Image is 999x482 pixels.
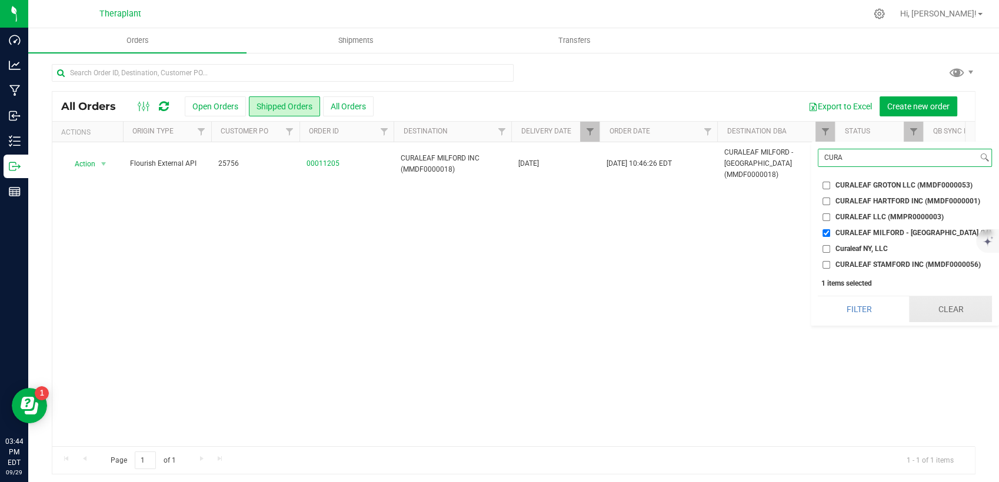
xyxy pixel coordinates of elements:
a: Order ID [309,127,339,135]
a: Status [844,127,870,135]
a: Filter [904,122,923,142]
span: Action [64,156,96,172]
a: Destination DBA [727,127,786,135]
span: [DATE] [518,158,539,169]
span: select [96,156,111,172]
input: CURALEAF GROTON LLC (MMDF0000053) [822,182,830,189]
span: Transfers [542,35,607,46]
span: Hi, [PERSON_NAME]! [900,9,977,18]
a: Destination [403,127,447,135]
button: Filter [818,296,901,322]
button: All Orders [323,96,374,116]
a: Order Date [609,127,650,135]
input: CURALEAF HARTFORD INC (MMDF0000001) [822,198,830,205]
div: 1 items selected [821,279,988,287]
a: Origin Type [132,127,174,135]
button: Export to Excel [801,96,880,116]
input: 1 [135,451,156,470]
input: Search [818,149,978,166]
a: Filter [815,122,835,142]
span: Shipments [322,35,389,46]
a: Filter [580,122,600,142]
p: 03:44 PM EDT [5,436,23,468]
input: CURALEAF STAMFORD INC (MMDF0000056) [822,261,830,269]
a: Delivery Date [521,127,571,135]
span: Orders [111,35,165,46]
span: Curaleaf NY, LLC [835,245,888,252]
iframe: Resource center [12,388,47,423]
a: Orders [28,28,247,53]
input: CURALEAF LLC (MMPR0000003) [822,213,830,221]
input: Search Order ID, Destination, Customer PO... [52,64,514,82]
p: 09/29 [5,468,23,477]
div: Manage settings [872,8,887,19]
a: Filter [280,122,299,142]
a: 00011205 [307,158,339,169]
span: CURALEAF LLC (MMPR0000003) [835,213,944,220]
span: Create new order [887,102,950,111]
span: CURALEAF MILFORD INC (MMDF0000018) [401,153,504,175]
inline-svg: Inventory [9,135,21,147]
a: Filter [698,122,717,142]
a: Filter [492,122,511,142]
span: CURALEAF MILFORD - [GEOGRAPHIC_DATA] (MMDF0000018) [724,147,828,181]
a: Shipments [247,28,465,53]
button: Create new order [880,96,957,116]
span: Theraplant [99,9,141,19]
span: All Orders [61,100,128,113]
button: Shipped Orders [249,96,320,116]
inline-svg: Outbound [9,160,21,172]
a: Customer PO [221,127,268,135]
span: 1 - 1 of 1 items [897,451,963,469]
span: CURALEAF GROTON LLC (MMDF0000053) [835,182,973,189]
span: CURALEAF STAMFORD INC (MMDF0000056) [835,261,981,268]
input: Curaleaf NY, LLC [822,245,830,253]
span: [DATE] 10:46:26 EDT [607,158,672,169]
iframe: Resource center unread badge [35,386,49,400]
span: Flourish External API [130,158,204,169]
a: QB Sync Info [933,127,979,135]
button: Clear [909,296,992,322]
span: 25756 [218,158,292,169]
button: Open Orders [185,96,246,116]
div: Actions [61,128,118,136]
span: Page of 1 [101,451,185,470]
a: Filter [374,122,394,142]
a: Filter [192,122,211,142]
inline-svg: Inbound [9,110,21,122]
inline-svg: Reports [9,186,21,198]
inline-svg: Dashboard [9,34,21,46]
span: CURALEAF HARTFORD INC (MMDF0000001) [835,198,980,205]
inline-svg: Analytics [9,59,21,71]
input: CURALEAF MILFORD - [GEOGRAPHIC_DATA] (MMDF0000018) [822,229,830,237]
a: Transfers [465,28,684,53]
inline-svg: Manufacturing [9,85,21,96]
